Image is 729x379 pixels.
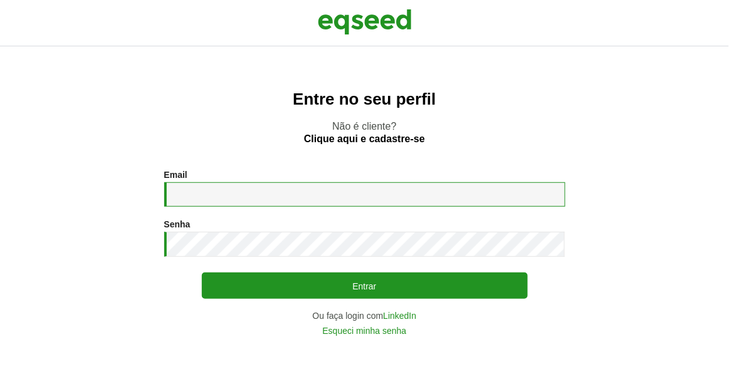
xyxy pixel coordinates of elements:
[164,170,187,179] label: Email
[383,311,416,320] a: LinkedIn
[164,311,565,320] div: Ou faça login com
[202,273,528,299] button: Entrar
[25,90,704,108] h2: Entre no seu perfil
[164,220,191,229] label: Senha
[25,120,704,144] p: Não é cliente?
[318,6,412,38] img: EqSeed Logo
[323,326,407,335] a: Esqueci minha senha
[304,134,425,144] a: Clique aqui e cadastre-se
